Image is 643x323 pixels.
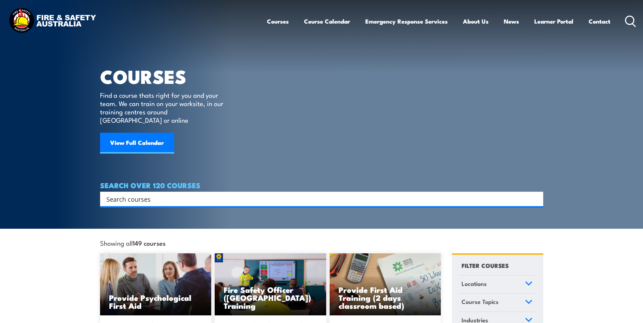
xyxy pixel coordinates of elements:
h3: Provide Psychological First Aid [109,294,203,309]
a: Locations [458,276,536,294]
span: Course Topics [462,297,499,306]
h4: FILTER COURSES [462,261,509,270]
button: Search magnifier button [531,194,541,204]
img: Fire Safety Advisor [215,253,326,316]
span: Locations [462,279,487,288]
form: Search form [108,194,529,204]
a: Course Calendar [304,12,350,30]
a: News [504,12,519,30]
h3: Fire Safety Officer ([GEOGRAPHIC_DATA]) Training [224,286,317,309]
strong: 149 courses [133,238,166,247]
h3: Provide First Aid Training (2 days classroom based) [339,286,432,309]
p: Find a course thats right for you and your team. We can train on your worksite, in our training c... [100,91,226,124]
input: Search input [106,194,528,204]
a: Emergency Response Services [365,12,448,30]
a: Provide Psychological First Aid [100,253,212,316]
a: Fire Safety Officer ([GEOGRAPHIC_DATA]) Training [215,253,326,316]
a: Courses [267,12,289,30]
a: Contact [589,12,610,30]
a: Provide First Aid Training (2 days classroom based) [330,253,441,316]
a: About Us [463,12,489,30]
img: Mental Health First Aid Training (Standard) – Classroom [330,253,441,316]
h1: COURSES [100,68,233,84]
a: View Full Calendar [100,133,174,154]
img: Mental Health First Aid Training Course from Fire & Safety Australia [100,253,212,316]
h4: SEARCH OVER 120 COURSES [100,181,543,189]
span: Showing all [100,239,166,246]
a: Learner Portal [534,12,573,30]
a: Course Topics [458,294,536,312]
